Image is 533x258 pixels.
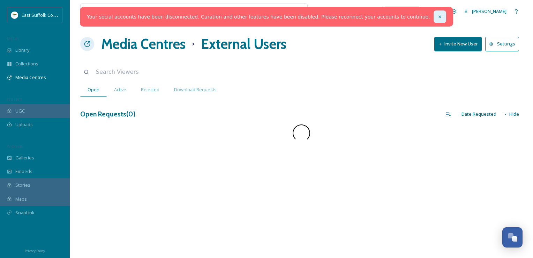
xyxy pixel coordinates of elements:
a: Settings [485,37,523,51]
span: Rejected [141,86,159,93]
span: Galleries [15,155,34,161]
h1: External Users [201,34,286,55]
img: ESC%20Logo.png [11,12,18,19]
span: Download Requests [174,86,217,93]
span: Privacy Policy [25,249,45,253]
button: Settings [485,37,519,51]
span: COLLECT [7,97,22,102]
span: Stories [15,182,30,188]
input: Search your library [97,4,250,19]
button: Hide [500,107,523,121]
a: What's New [384,7,419,16]
span: Uploads [15,121,33,128]
span: SnapLink [15,209,35,216]
a: [PERSON_NAME] [460,5,510,18]
span: Collections [15,60,38,67]
a: Your social accounts have been disconnected. Curation and other features have been disabled. Plea... [87,13,430,21]
a: Privacy Policy [25,246,45,255]
button: Invite New User [434,37,482,51]
span: Embeds [15,168,32,175]
h3: Open Requests ( 0 ) [80,109,136,119]
span: [PERSON_NAME] [472,8,506,14]
div: Date Requested [458,107,500,121]
span: Maps [15,196,27,202]
span: Media Centres [15,74,46,81]
span: East Suffolk Council [22,12,63,18]
input: Search Viewers [92,64,255,80]
button: Open Chat [502,227,523,248]
span: Active [114,86,126,93]
span: MEDIA [7,36,19,41]
span: UGC [15,108,25,114]
a: View all files [263,5,304,18]
span: Library [15,47,29,53]
span: WIDGETS [7,144,23,149]
span: Open [88,86,99,93]
a: Media Centres [101,34,186,55]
